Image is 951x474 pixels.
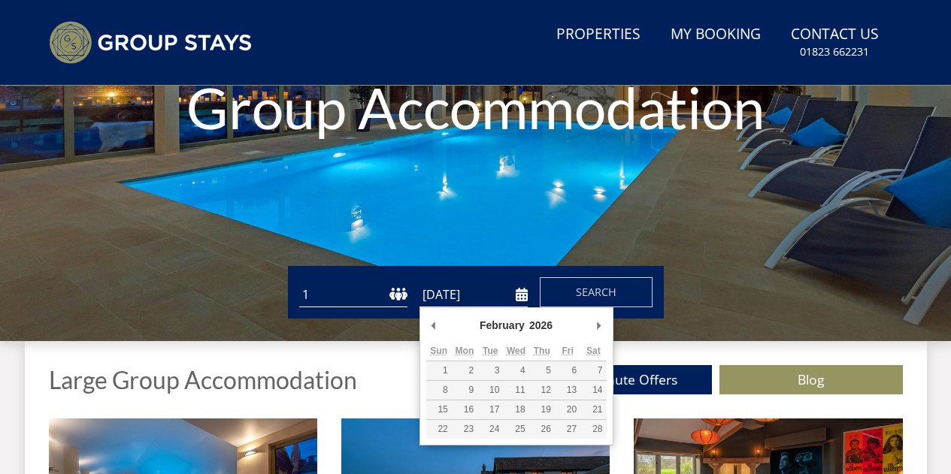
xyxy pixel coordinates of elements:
[529,361,555,380] button: 5
[527,314,555,337] div: 2026
[540,277,653,307] button: Search
[586,346,601,356] abbr: Saturday
[452,400,477,419] button: 16
[529,400,555,419] button: 19
[576,285,616,299] span: Search
[785,18,885,67] a: Contact Us01823 662231
[665,18,767,52] a: My Booking
[534,346,550,356] abbr: Thursday
[477,420,503,439] button: 24
[430,346,447,356] abbr: Sunday
[483,346,498,356] abbr: Tuesday
[555,400,580,419] button: 20
[426,314,441,337] button: Previous Month
[426,381,452,400] button: 8
[555,361,580,380] button: 6
[580,400,606,419] button: 21
[452,381,477,400] button: 9
[555,381,580,400] button: 13
[49,21,252,64] img: Group Stays
[426,400,452,419] button: 15
[477,400,503,419] button: 17
[555,420,580,439] button: 27
[503,361,529,380] button: 4
[456,346,474,356] abbr: Monday
[426,361,452,380] button: 1
[426,420,452,439] button: 22
[562,346,573,356] abbr: Friday
[529,420,555,439] button: 26
[507,346,525,356] abbr: Wednesday
[477,361,503,380] button: 3
[592,314,607,337] button: Next Month
[49,367,357,393] h1: Large Group Accommodation
[580,420,606,439] button: 28
[580,381,606,400] button: 14
[503,400,529,419] button: 18
[419,282,528,307] input: Arrival Date
[550,18,647,52] a: Properties
[477,314,527,337] div: February
[503,420,529,439] button: 25
[529,381,555,400] button: 12
[452,361,477,380] button: 2
[800,44,869,59] small: 01823 662231
[452,420,477,439] button: 23
[580,361,606,380] button: 7
[719,365,903,394] a: Blog
[503,381,529,400] button: 11
[529,365,712,394] a: Last Minute Offers
[477,381,503,400] button: 10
